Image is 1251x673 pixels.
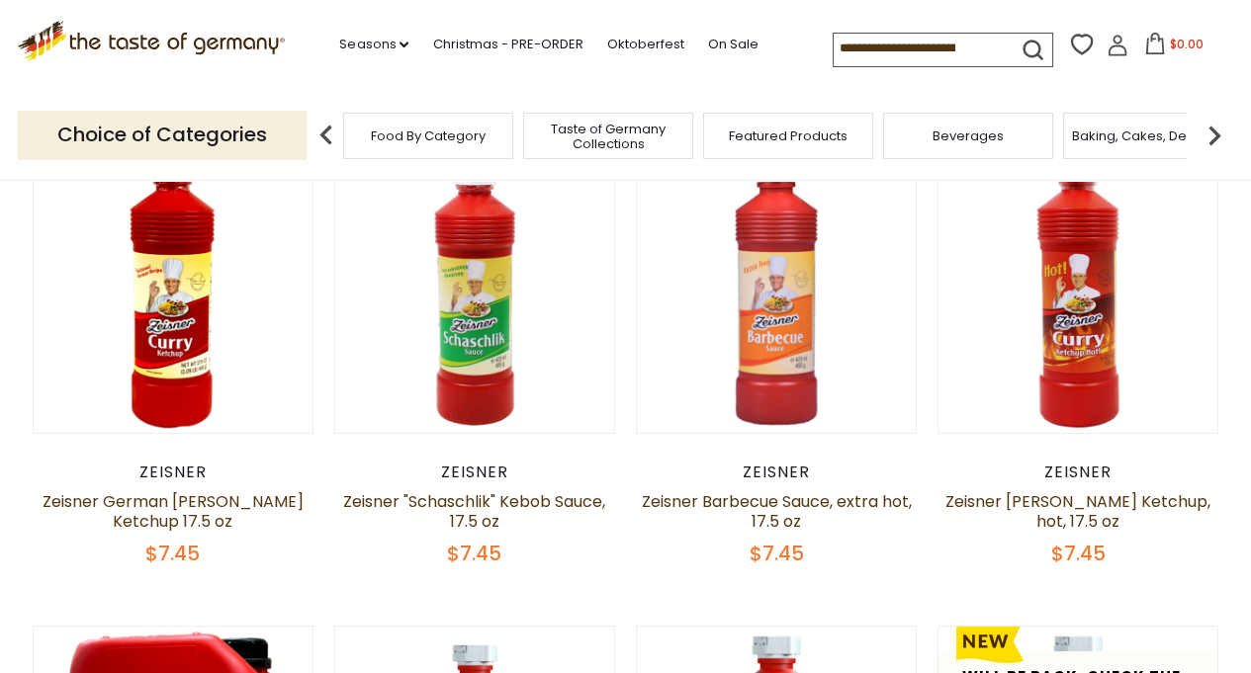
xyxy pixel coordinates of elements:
[1132,33,1216,62] button: $0.00
[145,540,200,567] span: $7.45
[334,463,616,482] div: Zeisner
[307,116,346,155] img: previous arrow
[18,111,307,159] p: Choice of Categories
[1195,116,1234,155] img: next arrow
[636,463,918,482] div: Zeisner
[1072,128,1225,143] a: Baking, Cakes, Desserts
[447,540,501,567] span: $7.45
[371,128,486,143] a: Food By Category
[1051,540,1106,567] span: $7.45
[343,490,605,533] a: Zeisner "Schaschlik" Kebob Sauce, 17.5 oz
[707,34,758,55] a: On Sale
[938,463,1219,482] div: Zeisner
[34,153,313,433] img: Zeisner
[637,153,917,433] img: Zeisner
[606,34,683,55] a: Oktoberfest
[339,34,408,55] a: Seasons
[43,490,304,533] a: Zeisner German [PERSON_NAME] Ketchup 17.5 oz
[33,463,314,482] div: Zeisner
[729,128,848,143] a: Featured Products
[938,153,1218,433] img: Zeisner
[750,540,804,567] span: $7.45
[642,490,912,533] a: Zeisner Barbecue Sauce, extra hot, 17.5 oz
[1170,36,1204,52] span: $0.00
[933,128,1004,143] a: Beverages
[529,122,687,151] a: Taste of Germany Collections
[945,490,1210,533] a: Zeisner [PERSON_NAME] Ketchup, hot, 17.5 oz
[335,153,615,433] img: Zeisner
[432,34,582,55] a: Christmas - PRE-ORDER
